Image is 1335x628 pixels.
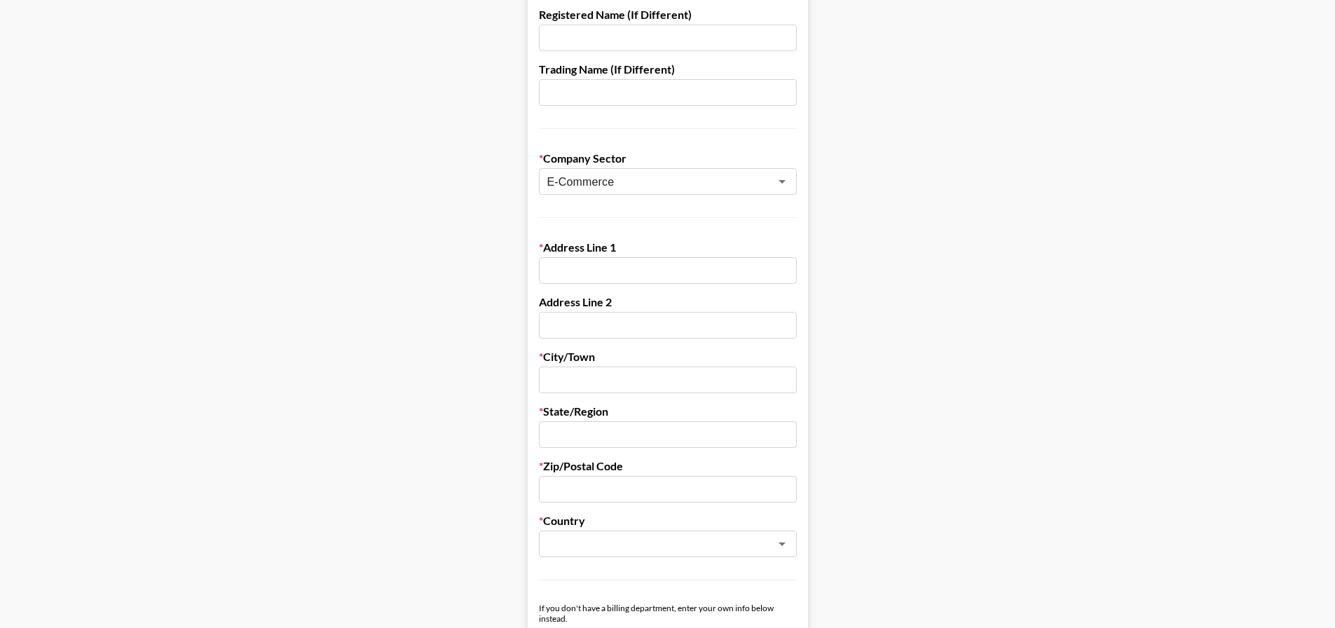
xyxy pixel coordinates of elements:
[539,514,797,528] label: Country
[539,151,797,165] label: Company Sector
[539,350,797,364] label: City/Town
[772,534,792,554] button: Open
[539,240,797,254] label: Address Line 1
[772,172,792,191] button: Open
[539,404,797,418] label: State/Region
[539,8,797,22] label: Registered Name (If Different)
[539,62,797,76] label: Trading Name (If Different)
[539,295,797,309] label: Address Line 2
[539,459,797,473] label: Zip/Postal Code
[539,603,797,624] div: If you don't have a billing department, enter your own info below instead.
